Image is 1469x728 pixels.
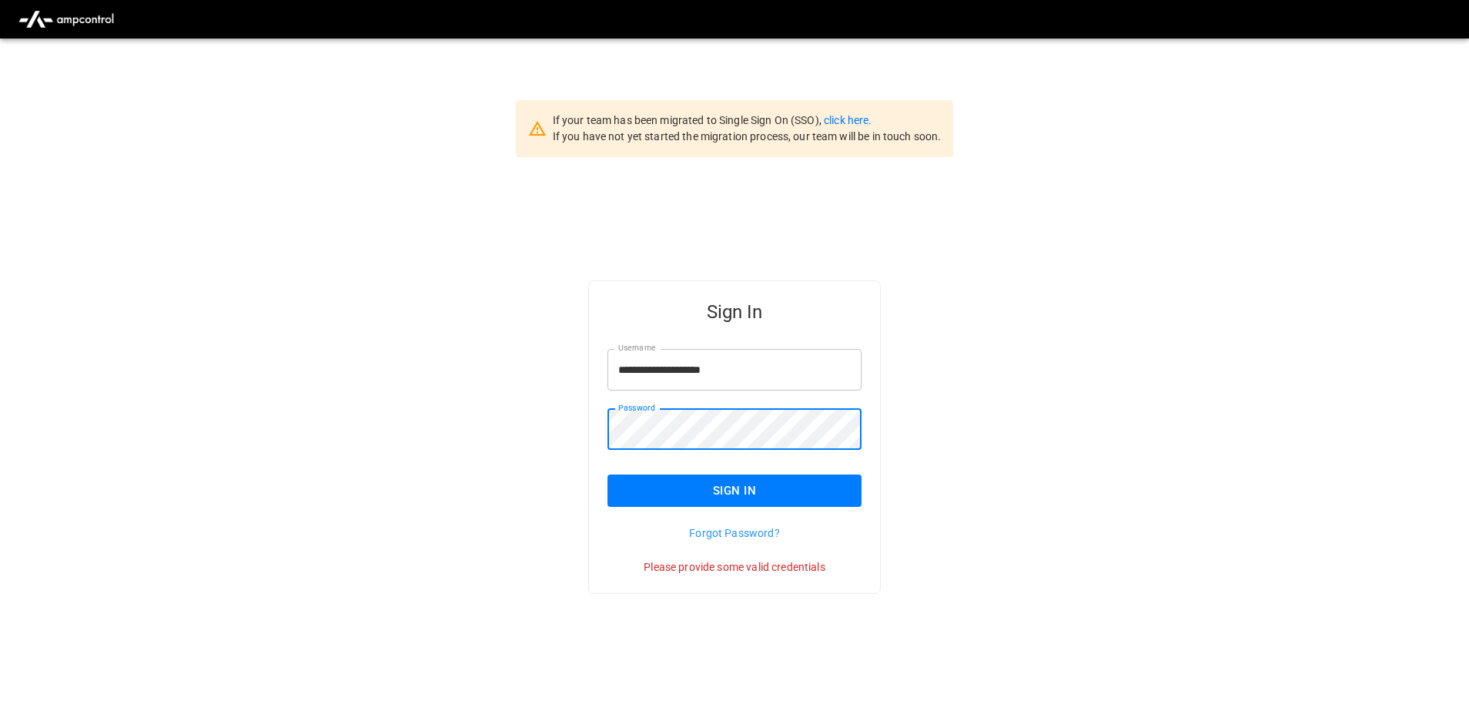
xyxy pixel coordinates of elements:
[824,114,872,126] a: click here.
[607,559,862,575] p: Please provide some valid credentials
[607,300,862,324] h5: Sign In
[618,342,655,354] label: Username
[607,525,862,541] p: Forgot Password?
[553,114,824,126] span: If your team has been migrated to Single Sign On (SSO),
[12,5,120,34] img: ampcontrol.io logo
[607,475,862,507] button: Sign In
[553,130,942,143] span: If you have not yet started the migration process, our team will be in touch soon.
[618,402,655,414] label: Password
